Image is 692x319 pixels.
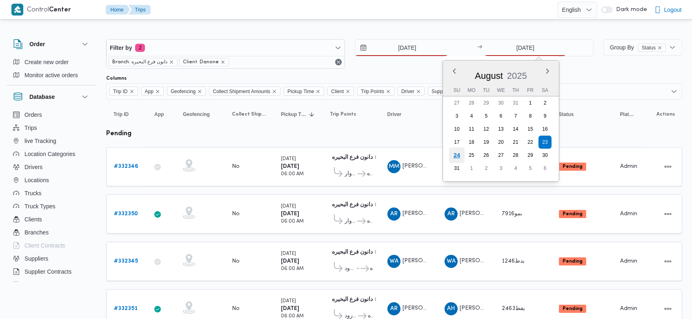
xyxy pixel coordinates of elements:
span: Filter by [110,43,132,53]
div: Wlaid Ahmad Mahmood Alamsairi [387,255,401,268]
div: Wlaid Ahmad Mahmood Alamsairi [445,255,458,268]
div: Database [7,108,96,285]
div: day-25 [465,149,478,162]
span: Platform [620,111,634,118]
span: Pending [559,210,586,218]
small: 02:02 PM [375,298,397,302]
button: Remove Trip Points from selection in this group [386,89,391,94]
button: Supplier [441,108,490,121]
button: Pickup TimeSorted in descending order [278,108,318,121]
b: # 332345 [114,259,138,264]
span: Trip Points [361,87,384,96]
div: day-3 [494,162,507,175]
div: Mo [465,85,478,96]
div: day-6 [538,162,552,175]
span: Truck Types [24,201,55,211]
div: No [232,210,240,218]
div: Abadaljlail Rad Muhammad Abadalsalhain [387,302,401,315]
button: Status [556,108,609,121]
span: Trips [24,123,37,133]
button: Actions [661,255,674,268]
div: day-3 [450,109,463,123]
button: Open list of options [671,88,677,95]
span: [PERSON_NAME] [460,258,506,263]
button: Supplier Contracts [10,265,93,278]
span: Pending [559,257,586,265]
span: مركز إيتاى البارود [345,264,355,274]
button: Remove App from selection in this group [155,89,160,94]
div: day-2 [480,162,493,175]
span: Admin [620,164,637,169]
span: Logout [664,5,682,15]
b: دانون فرع البحيره [332,202,373,207]
span: Orders [24,110,42,120]
button: Remove Client from selection in this group [345,89,350,94]
span: دانون فرع البحيره [367,169,372,179]
svg: Sorted in descending order [309,111,315,118]
a: #332350 [114,209,138,219]
div: day-16 [538,123,552,136]
b: pending [106,131,131,137]
button: Trips [10,121,93,134]
div: day-21 [509,136,522,149]
span: MM [389,160,399,173]
div: Tu [480,85,493,96]
div: No [232,163,240,170]
div: Su [450,85,463,96]
span: App [154,111,164,118]
button: Location Categories [10,147,93,161]
span: 2025 [507,71,527,81]
span: دانون فرع البحيره [367,216,373,226]
span: August [475,71,503,81]
b: دانون فرع البحيره [332,297,373,302]
button: Locations [10,174,93,187]
div: day-12 [480,123,493,136]
button: Drivers [10,161,93,174]
span: Pending [559,305,586,313]
div: day-26 [480,149,493,162]
div: day-27 [450,96,463,109]
div: → [477,45,482,51]
div: day-15 [524,123,537,136]
div: Button. Open the year selector. 2025 is currently selected. [507,70,527,81]
button: Suppliers [10,252,93,265]
button: Trucks [10,187,93,200]
span: [PERSON_NAME] الدين [PERSON_NAME] [460,306,568,311]
span: Pending [559,163,586,171]
span: Drivers [24,162,42,172]
a: #332345 [114,257,138,266]
button: Actions [661,160,674,173]
span: Create new order [24,57,69,67]
div: Ahmad Husam Aldin Saaid Ahmad [445,302,458,315]
button: Platform [617,108,637,121]
b: [DATE] [281,211,299,216]
button: App [151,108,171,121]
div: day-1 [524,96,537,109]
button: Logout [651,2,685,18]
div: day-5 [480,109,493,123]
span: Admin [620,211,637,216]
b: Pending [563,259,583,264]
small: 06:00 AM [281,219,304,224]
div: day-18 [465,136,478,149]
div: day-8 [524,109,537,123]
div: day-29 [524,149,537,162]
div: day-31 [450,162,463,175]
a: #332346 [114,162,138,172]
input: Press the down key to open a popover containing a calendar. [355,40,448,56]
button: Order [13,39,90,49]
b: Pending [563,306,583,311]
b: دانون فرع البحيره [332,155,373,160]
button: Orders [10,108,93,121]
button: Next month [544,68,551,74]
button: Client Contracts [10,239,93,252]
button: Remove Collect Shipment Amounts from selection in this group [272,89,277,94]
b: Pending [563,212,583,216]
span: App [145,87,154,96]
div: day-10 [450,123,463,136]
h3: Database [29,92,55,102]
div: day-27 [494,149,507,162]
span: Client: Danone [179,58,229,66]
span: Trip ID [113,111,129,118]
div: day-20 [494,136,507,149]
